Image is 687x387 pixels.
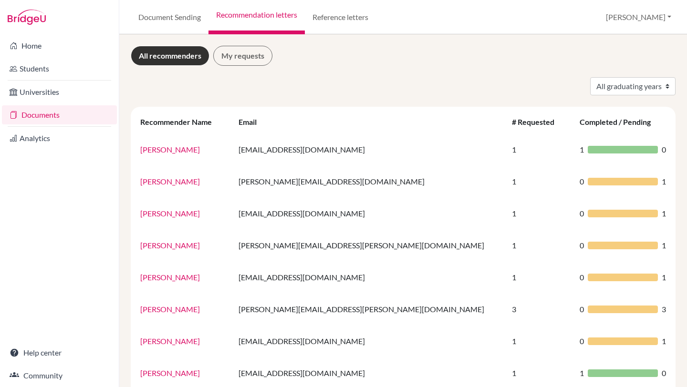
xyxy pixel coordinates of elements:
[140,241,200,250] a: [PERSON_NAME]
[662,272,666,283] span: 1
[140,336,200,346] a: [PERSON_NAME]
[239,117,266,126] div: Email
[580,272,584,283] span: 0
[580,367,584,379] span: 1
[506,197,573,229] td: 1
[506,325,573,357] td: 1
[233,165,506,197] td: [PERSON_NAME][EMAIL_ADDRESS][DOMAIN_NAME]
[2,36,117,55] a: Home
[233,133,506,165] td: [EMAIL_ADDRESS][DOMAIN_NAME]
[140,273,200,282] a: [PERSON_NAME]
[2,129,117,148] a: Analytics
[8,10,46,25] img: Bridge-U
[506,133,573,165] td: 1
[580,240,584,251] span: 0
[662,304,666,315] span: 3
[140,209,200,218] a: [PERSON_NAME]
[233,197,506,229] td: [EMAIL_ADDRESS][DOMAIN_NAME]
[662,367,666,379] span: 0
[2,59,117,78] a: Students
[233,325,506,357] td: [EMAIL_ADDRESS][DOMAIN_NAME]
[602,8,676,26] button: [PERSON_NAME]
[213,46,272,66] a: My requests
[512,117,564,126] div: # Requested
[140,145,200,154] a: [PERSON_NAME]
[233,261,506,293] td: [EMAIL_ADDRESS][DOMAIN_NAME]
[580,336,584,347] span: 0
[140,177,200,186] a: [PERSON_NAME]
[140,117,221,126] div: Recommender Name
[662,176,666,187] span: 1
[2,82,117,102] a: Universities
[580,208,584,219] span: 0
[580,117,660,126] div: Completed / Pending
[580,304,584,315] span: 0
[662,208,666,219] span: 1
[506,165,573,197] td: 1
[233,293,506,325] td: [PERSON_NAME][EMAIL_ADDRESS][PERSON_NAME][DOMAIN_NAME]
[506,229,573,261] td: 1
[233,229,506,261] td: [PERSON_NAME][EMAIL_ADDRESS][PERSON_NAME][DOMAIN_NAME]
[2,366,117,385] a: Community
[506,261,573,293] td: 1
[506,293,573,325] td: 3
[662,240,666,251] span: 1
[580,144,584,155] span: 1
[2,343,117,362] a: Help center
[2,105,117,124] a: Documents
[662,336,666,347] span: 1
[580,176,584,187] span: 0
[662,144,666,155] span: 0
[140,305,200,314] a: [PERSON_NAME]
[131,46,209,66] a: All recommenders
[140,368,200,377] a: [PERSON_NAME]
